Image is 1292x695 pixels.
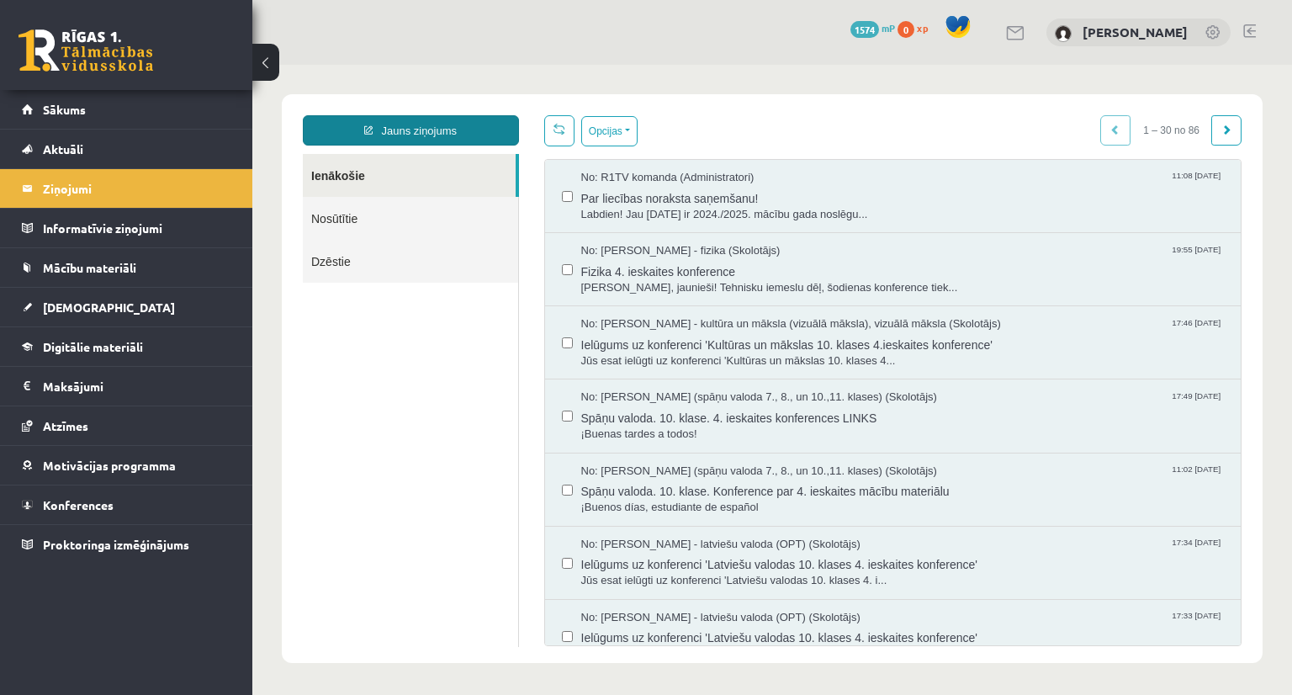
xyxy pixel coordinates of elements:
legend: Maksājumi [43,367,231,406]
a: No: [PERSON_NAME] - kultūra un māksla (vizuālā māksla), vizuālā māksla (Skolotājs) 17:46 [DATE] I... [329,252,972,304]
a: Mācību materiāli [22,248,231,287]
a: Motivācijas programma [22,446,231,485]
span: [PERSON_NAME], jaunieši! Tehnisku iemeslu dēļ, šodienas konference tiek... [329,215,972,231]
span: xp [917,21,928,34]
span: 17:34 [DATE] [916,472,972,485]
span: 19:55 [DATE] [916,178,972,191]
span: Atzīmes [43,418,88,433]
span: Ielūgums uz konferenci 'Latviešu valodas 10. klases 4. ieskaites konference' [329,560,972,581]
span: No: [PERSON_NAME] - kultūra un māksla (vizuālā māksla), vizuālā māksla (Skolotājs) [329,252,749,268]
a: Maksājumi [22,367,231,406]
span: No: [PERSON_NAME] (spāņu valoda 7., 8., un 10.,11. klases) (Skolotājs) [329,325,685,341]
span: Jūs esat ielūgti uz konferenci 'Latviešu valodas 10. klases 4. i... [329,508,972,524]
a: Jauns ziņojums [50,50,267,81]
span: No: [PERSON_NAME] - latviešu valoda (OPT) (Skolotājs) [329,472,608,488]
span: Proktoringa izmēģinājums [43,537,189,552]
a: [DEMOGRAPHIC_DATA] [22,288,231,326]
span: Par liecības noraksta saņemšanu! [329,121,972,142]
span: 17:46 [DATE] [916,252,972,264]
span: Mācību materiāli [43,260,136,275]
a: No: [PERSON_NAME] (spāņu valoda 7., 8., un 10.,11. klases) (Skolotājs) 17:49 [DATE] Spāņu valoda.... [329,325,972,377]
span: mP [882,21,895,34]
a: Atzīmes [22,406,231,445]
span: Konferences [43,497,114,512]
a: Proktoringa izmēģinājums [22,525,231,564]
a: No: R1TV komanda (Administratori) 11:08 [DATE] Par liecības noraksta saņemšanu! Labdien! Jau [DAT... [329,105,972,157]
span: No: [PERSON_NAME] - fizika (Skolotājs) [329,178,528,194]
a: Konferences [22,485,231,524]
a: Informatīvie ziņojumi [22,209,231,247]
span: Motivācijas programma [43,458,176,473]
span: Aktuāli [43,141,83,157]
a: No: [PERSON_NAME] - fizika (Skolotājs) 19:55 [DATE] Fizika 4. ieskaites konference [PERSON_NAME],... [329,178,972,231]
span: ¡Buenas tardes a todos! [329,362,972,378]
legend: Informatīvie ziņojumi [43,209,231,247]
a: Dzēstie [50,175,266,218]
legend: Ziņojumi [43,169,231,208]
a: [PERSON_NAME] [1083,24,1188,40]
a: 0 xp [898,21,936,34]
span: Labdien! Jau [DATE] ir 2024./2025. mācību gada noslēgu... [329,142,972,158]
a: No: [PERSON_NAME] - latviešu valoda (OPT) (Skolotājs) 17:33 [DATE] Ielūgums uz konferenci 'Latvie... [329,545,972,597]
span: 11:08 [DATE] [916,105,972,118]
span: No: [PERSON_NAME] (spāņu valoda 7., 8., un 10.,11. klases) (Skolotājs) [329,399,685,415]
a: Digitālie materiāli [22,327,231,366]
a: No: [PERSON_NAME] (spāņu valoda 7., 8., un 10.,11. klases) (Skolotājs) 11:02 [DATE] Spāņu valoda.... [329,399,972,451]
a: Ienākošie [50,89,263,132]
span: 1574 [850,21,879,38]
span: Fizika 4. ieskaites konference [329,194,972,215]
span: [DEMOGRAPHIC_DATA] [43,300,175,315]
span: Ielūgums uz konferenci 'Kultūras un mākslas 10. klases 4.ieskaites konference' [329,268,972,289]
span: No: [PERSON_NAME] - latviešu valoda (OPT) (Skolotājs) [329,545,608,561]
a: Ziņojumi [22,169,231,208]
span: 0 [898,21,914,38]
a: Nosūtītie [50,132,266,175]
a: Sākums [22,90,231,129]
span: ¡Buenos días, estudiante de español [329,435,972,451]
span: 17:49 [DATE] [916,325,972,337]
a: 1574 mP [850,21,895,34]
button: Opcijas [329,51,385,82]
span: 1 – 30 no 86 [878,50,960,81]
span: 17:33 [DATE] [916,545,972,558]
span: Spāņu valoda. 10. klase. Konference par 4. ieskaites mācību materiālu [329,414,972,435]
a: Aktuāli [22,130,231,168]
img: Daniels Salmiņš [1055,25,1072,42]
span: Ielūgums uz konferenci 'Latviešu valodas 10. klases 4. ieskaites konference' [329,487,972,508]
span: 11:02 [DATE] [916,399,972,411]
a: No: [PERSON_NAME] - latviešu valoda (OPT) (Skolotājs) 17:34 [DATE] Ielūgums uz konferenci 'Latvie... [329,472,972,524]
span: Spāņu valoda. 10. klase. 4. ieskaites konferences LINKS [329,341,972,362]
a: Rīgas 1. Tālmācības vidusskola [19,29,153,72]
span: Digitālie materiāli [43,339,143,354]
span: Jūs esat ielūgti uz konferenci 'Kultūras un mākslas 10. klases 4... [329,289,972,305]
span: No: R1TV komanda (Administratori) [329,105,502,121]
span: Sākums [43,102,86,117]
